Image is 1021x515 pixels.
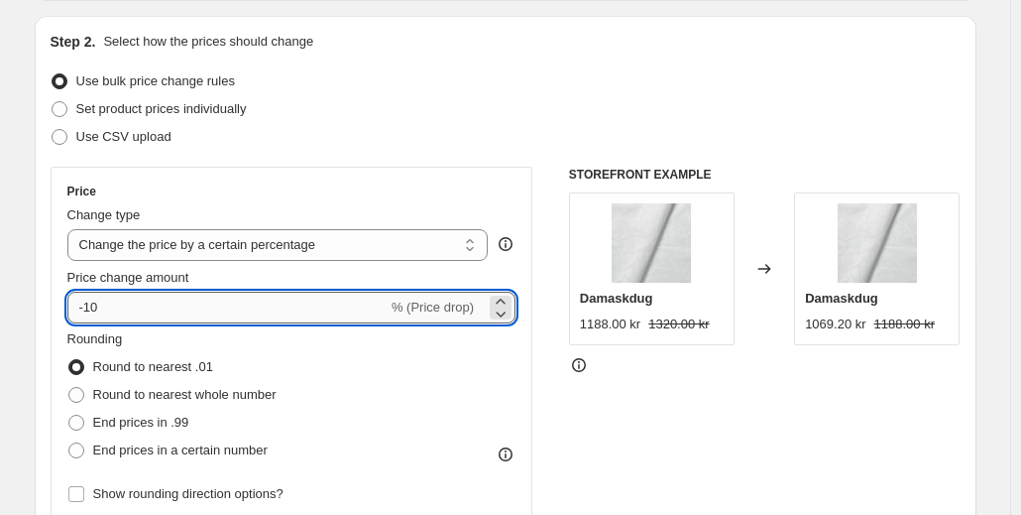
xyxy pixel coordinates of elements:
input: -15 [67,292,388,323]
span: % (Price drop) [392,300,474,315]
h3: Price [67,184,96,199]
span: Rounding [67,331,123,346]
p: Select how the prices should change [103,32,313,52]
span: Round to nearest .01 [93,359,213,374]
span: Change type [67,207,141,222]
span: Use CSV upload [76,129,171,144]
strike: 1188.00 kr [874,315,935,334]
span: End prices in a certain number [93,443,268,457]
strike: 1320.00 kr [648,315,709,334]
span: Set product prices individually [76,101,247,116]
span: Show rounding direction options? [93,486,284,501]
div: help [496,234,515,254]
h6: STOREFRONT EXAMPLE [569,167,961,183]
span: Damaskdug [580,291,653,306]
img: arne-jacobsen-tablecloth-white-pack-3-new-final_b906e9e6-0b80-4ce6-8321-7f32cb598a0d_80x.jpg [612,203,691,283]
span: End prices in .99 [93,415,189,430]
div: 1069.20 kr [805,315,865,334]
span: Round to nearest whole number [93,387,277,402]
img: arne-jacobsen-tablecloth-white-pack-3-new-final_b906e9e6-0b80-4ce6-8321-7f32cb598a0d_80x.jpg [838,203,917,283]
span: Damaskdug [805,291,878,306]
span: Price change amount [67,270,189,285]
h2: Step 2. [51,32,96,52]
div: 1188.00 kr [580,315,640,334]
span: Use bulk price change rules [76,73,235,88]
